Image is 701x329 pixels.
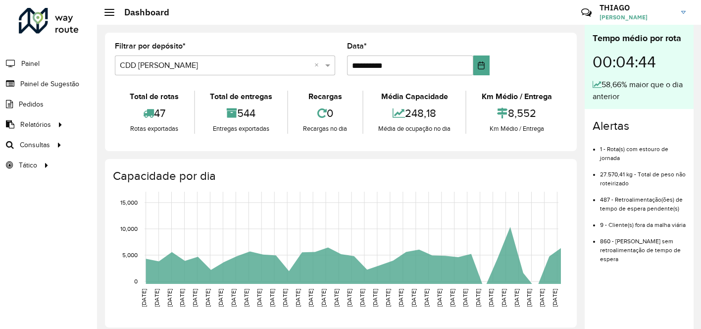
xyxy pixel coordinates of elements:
text: 5,000 [122,252,138,258]
text: [DATE] [539,289,545,307]
text: [DATE] [385,289,391,307]
button: Choose Date [473,55,490,75]
span: [PERSON_NAME] [600,13,674,22]
text: [DATE] [372,289,378,307]
text: 10,000 [120,225,138,232]
div: Rotas exportadas [117,124,192,134]
div: 0 [291,103,360,124]
text: [DATE] [551,289,558,307]
text: [DATE] [501,289,507,307]
text: [DATE] [513,289,520,307]
div: Entregas exportadas [198,124,285,134]
text: [DATE] [475,289,481,307]
text: [DATE] [141,289,147,307]
text: [DATE] [359,289,365,307]
h3: THIAGO [600,3,674,12]
text: [DATE] [307,289,314,307]
text: [DATE] [526,289,532,307]
div: Total de rotas [117,91,192,103]
text: 0 [134,278,138,284]
li: 487 - Retroalimentação(ões) de tempo de espera pendente(s) [600,188,686,213]
text: 15,000 [120,199,138,206]
span: Consultas [20,140,50,150]
div: Tempo médio por rota [593,32,686,45]
div: Total de entregas [198,91,285,103]
text: [DATE] [204,289,211,307]
li: 27.570,41 kg - Total de peso não roteirizado [600,163,686,188]
div: 00:04:44 [593,45,686,79]
text: [DATE] [436,289,443,307]
span: Relatórios [20,119,51,130]
text: [DATE] [153,289,160,307]
li: 9 - Cliente(s) fora da malha viária [600,213,686,229]
text: [DATE] [192,289,198,307]
text: [DATE] [333,289,340,307]
div: Recargas [291,91,360,103]
li: 1 - Rota(s) com estouro de jornada [600,137,686,163]
text: [DATE] [410,289,417,307]
text: [DATE] [295,289,301,307]
label: Filtrar por depósito [115,40,186,52]
a: Contato Rápido [576,2,597,23]
text: [DATE] [282,289,288,307]
text: [DATE] [269,289,275,307]
li: 860 - [PERSON_NAME] sem retroalimentação de tempo de espera [600,229,686,264]
span: Tático [19,160,37,170]
text: [DATE] [256,289,262,307]
text: [DATE] [346,289,352,307]
text: [DATE] [179,289,185,307]
h4: Alertas [593,119,686,133]
text: [DATE] [230,289,237,307]
div: Média de ocupação no dia [366,124,463,134]
span: Clear all [314,59,323,71]
span: Painel de Sugestão [20,79,79,89]
h4: Capacidade por dia [113,169,567,183]
div: 47 [117,103,192,124]
text: [DATE] [488,289,494,307]
h2: Dashboard [114,7,169,18]
div: 58,66% maior que o dia anterior [593,79,686,103]
div: Km Médio / Entrega [469,91,564,103]
text: [DATE] [166,289,173,307]
div: Km Médio / Entrega [469,124,564,134]
text: [DATE] [217,289,224,307]
div: Média Capacidade [366,91,463,103]
span: Pedidos [19,99,44,110]
div: 544 [198,103,285,124]
text: [DATE] [449,289,455,307]
div: Recargas no dia [291,124,360,134]
span: Painel [21,58,40,69]
text: [DATE] [398,289,404,307]
text: [DATE] [243,289,250,307]
div: 8,552 [469,103,564,124]
label: Data [347,40,367,52]
text: [DATE] [423,289,430,307]
text: [DATE] [462,289,468,307]
div: 248,18 [366,103,463,124]
text: [DATE] [320,289,327,307]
